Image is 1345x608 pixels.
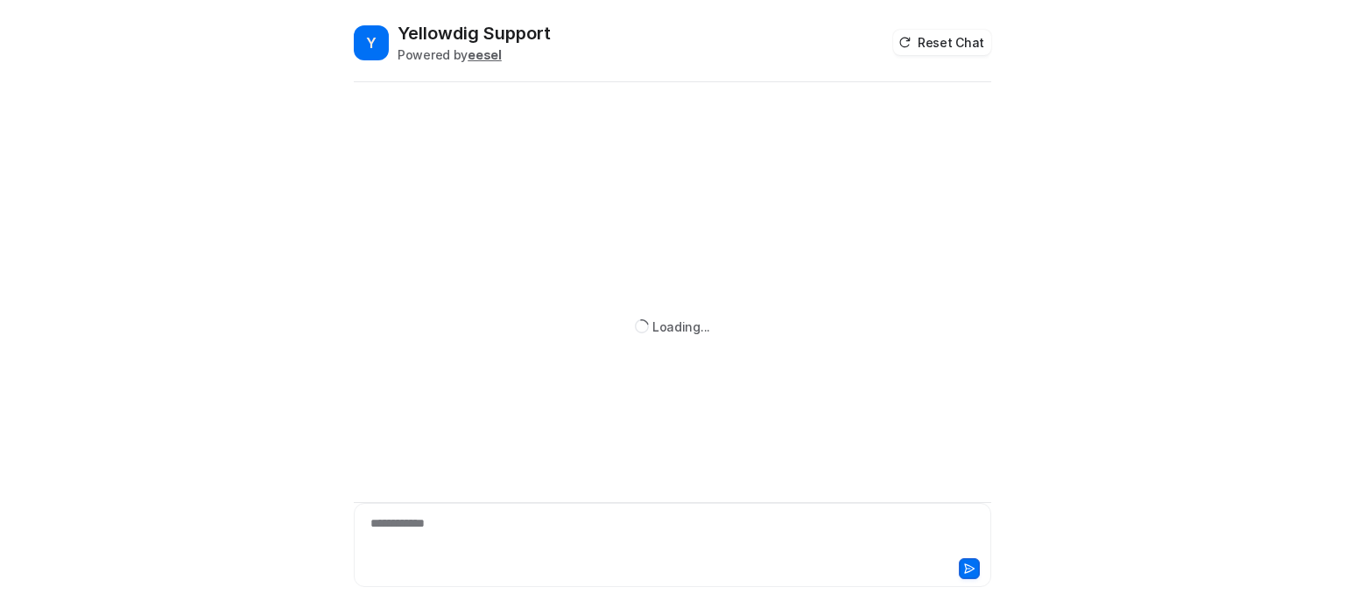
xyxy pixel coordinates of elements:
div: Powered by [398,45,551,64]
h2: Yellowdig Support [398,21,551,45]
b: eesel [468,47,502,62]
button: Reset Chat [893,30,991,55]
span: Y [354,25,389,60]
div: Loading... [652,318,710,336]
